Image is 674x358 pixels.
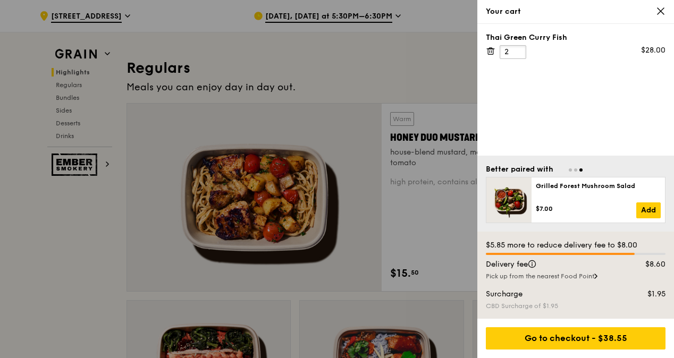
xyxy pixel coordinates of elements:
[486,32,665,43] div: Thai Green Curry Fish
[624,289,672,300] div: $1.95
[486,327,665,350] div: Go to checkout - $38.55
[536,204,636,213] div: $7.00
[479,259,624,270] div: Delivery fee
[641,45,665,56] div: $28.00
[486,302,665,310] div: CBD Surcharge of $1.95
[486,272,665,280] div: Pick up from the nearest Food Point
[624,259,672,270] div: $8.60
[486,240,665,251] div: $5.85 more to reduce delivery fee to $8.00
[636,202,661,218] a: Add
[569,168,572,172] span: Go to slide 1
[486,164,553,175] div: Better paired with
[479,289,624,300] div: Surcharge
[486,6,665,17] div: Your cart
[579,168,583,172] span: Go to slide 3
[536,182,661,190] div: Grilled Forest Mushroom Salad
[574,168,577,172] span: Go to slide 2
